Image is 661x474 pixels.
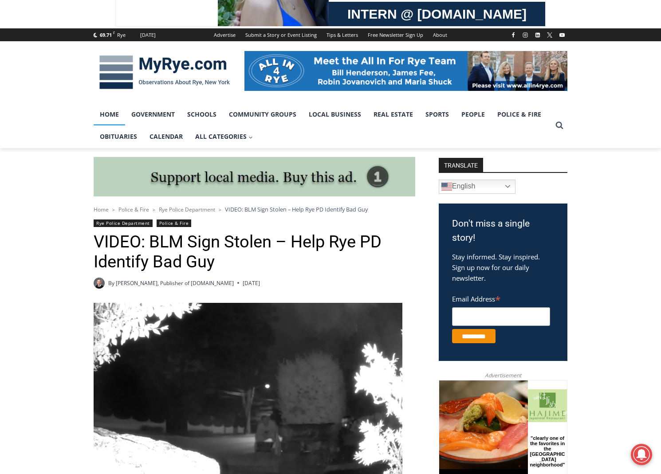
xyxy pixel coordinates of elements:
time: [DATE] [243,279,260,287]
div: Rye [117,31,126,39]
a: Open Tues. - Sun. [PHONE_NUMBER] [0,89,89,110]
a: Author image [94,278,105,289]
nav: Primary Navigation [94,103,551,148]
span: Advertisement [476,371,530,380]
a: Submit a Story or Event Listing [240,28,322,41]
a: Intern @ [DOMAIN_NAME] [213,86,430,110]
a: Instagram [520,30,531,40]
nav: Secondary Navigation [209,28,452,41]
span: Open Tues. - Sun. [PHONE_NUMBER] [3,91,87,125]
a: Home [94,103,125,125]
span: F [113,30,115,35]
label: Email Address [452,290,550,306]
h1: VIDEO: BLM Sign Stolen – Help Rye PD Identify Bad Guy [94,232,415,272]
a: Police & Fire [118,206,149,213]
a: X [544,30,555,40]
a: Linkedin [532,30,543,40]
div: [DATE] [140,31,156,39]
a: Calendar [143,125,189,148]
h3: Don't miss a single story! [452,217,554,245]
a: Rye Police Department [159,206,215,213]
a: Sports [419,103,455,125]
a: Government [125,103,181,125]
a: Police & Fire [157,219,192,227]
a: [PERSON_NAME], Publisher of [DOMAIN_NAME] [116,279,234,287]
div: "clearly one of the favorites in the [GEOGRAPHIC_DATA] neighborhood" [91,55,126,106]
a: About [428,28,452,41]
a: People [455,103,491,125]
a: Police & Fire [491,103,547,125]
button: View Search Form [551,118,567,133]
a: Obituaries [94,125,143,148]
a: Tips & Letters [322,28,363,41]
span: > [112,207,115,213]
a: Community Groups [223,103,303,125]
a: YouTube [557,30,567,40]
span: Intern @ [DOMAIN_NAME] [232,88,411,108]
a: Free Newsletter Sign Up [363,28,428,41]
div: "[PERSON_NAME] and I covered the [DATE] Parade, which was a really eye opening experience as I ha... [224,0,419,86]
strong: TRANSLATE [439,158,483,172]
span: > [153,207,155,213]
a: Rye Police Department [94,219,153,227]
span: > [219,207,221,213]
a: English [439,180,515,194]
nav: Breadcrumbs [94,205,415,214]
a: Facebook [508,30,519,40]
span: By [108,279,114,287]
a: Local Business [303,103,367,125]
span: 69.71 [100,31,112,38]
a: Advertise [209,28,240,41]
a: Home [94,206,109,213]
img: support local media, buy this ad [94,157,415,197]
button: Child menu of All Categories [189,125,259,148]
span: VIDEO: BLM Sign Stolen – Help Rye PD Identify Bad Guy [225,205,368,213]
a: Real Estate [367,103,419,125]
p: Stay informed. Stay inspired. Sign up now for our daily newsletter. [452,251,554,283]
img: en [441,181,452,192]
img: All in for Rye [244,51,567,91]
a: Schools [181,103,223,125]
img: MyRye.com [94,49,236,95]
